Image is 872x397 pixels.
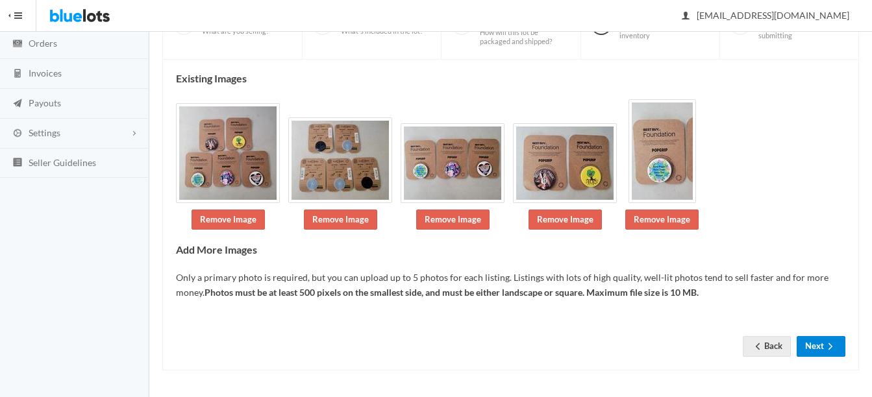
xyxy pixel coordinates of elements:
h4: Add More Images [176,244,845,256]
img: 4a44201b-a090-4ee6-9ce3-8fd759f9090a-1755868420.jpg [176,103,280,203]
span: Invoices [29,67,62,78]
span: Orders [29,38,57,49]
ion-icon: arrow forward [824,341,837,354]
a: Remove Image [625,210,699,230]
span: Payouts [29,97,61,108]
span: Seller Guidelines [29,157,96,168]
ion-icon: cog [11,128,24,140]
ion-icon: list box [11,157,24,169]
b: Photos must be at least 500 pixels on the smallest side, and must be either landscape or square. ... [205,287,699,298]
button: Nextarrow forward [797,336,845,356]
a: Remove Image [304,210,377,230]
ion-icon: person [679,10,692,23]
a: Remove Image [416,210,490,230]
ion-icon: cash [11,38,24,51]
img: 60d7a1c7-1970-4077-b20b-1fc88b2c6dcf-1755868420.jpg [288,117,392,203]
span: How will this lot be packaged and shipped? [480,28,569,45]
span: [EMAIL_ADDRESS][DOMAIN_NAME] [682,10,849,21]
p: Only a primary photo is required, but you can upload up to 5 photos for each listing. Listings wi... [176,271,845,300]
a: Remove Image [529,210,602,230]
img: 082b60eb-ec50-40ab-b509-3894b275df2b-1755868421.jpg [629,99,696,203]
a: arrow backBack [743,336,791,356]
a: Remove Image [192,210,265,230]
h4: Existing Images [176,73,845,84]
img: 3ff489dc-4458-4280-95ae-ca1b3ce3396e-1755868421.jpg [513,123,617,203]
ion-icon: arrow back [751,341,764,354]
ion-icon: calculator [11,68,24,80]
span: Settings [29,127,60,138]
img: 47628aee-851c-4516-907b-0b1a27ff0ae8-1755868421.jpg [401,123,505,203]
ion-icon: paper plane [11,98,24,110]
